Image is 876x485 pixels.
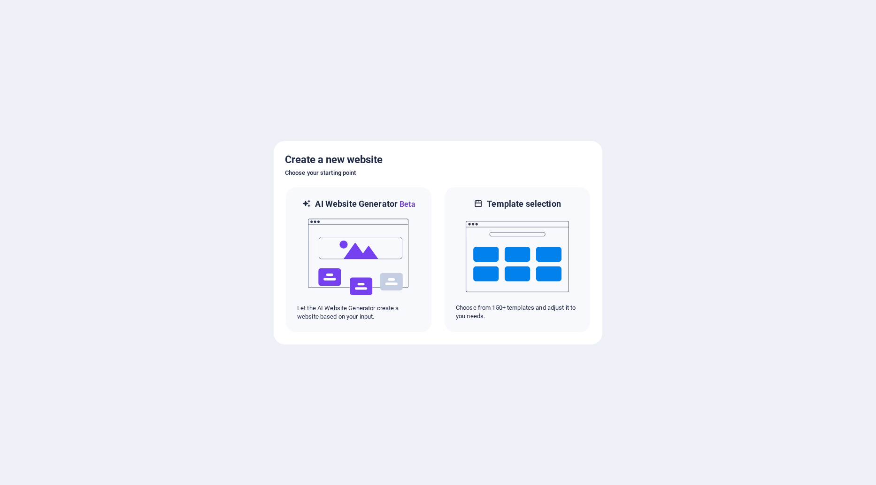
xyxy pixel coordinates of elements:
h6: AI Website Generator [315,198,415,210]
img: ai [307,210,410,304]
span: Beta [398,200,415,209]
p: Choose from 150+ templates and adjust it to you needs. [456,304,579,321]
div: Template selectionChoose from 150+ templates and adjust it to you needs. [444,186,591,333]
h6: Choose your starting point [285,167,591,179]
h6: Template selection [487,198,561,210]
h5: Create a new website [285,152,591,167]
div: AI Website GeneratorBetaaiLet the AI Website Generator create a website based on your input. [285,186,432,333]
p: Let the AI Website Generator create a website based on your input. [297,304,420,321]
